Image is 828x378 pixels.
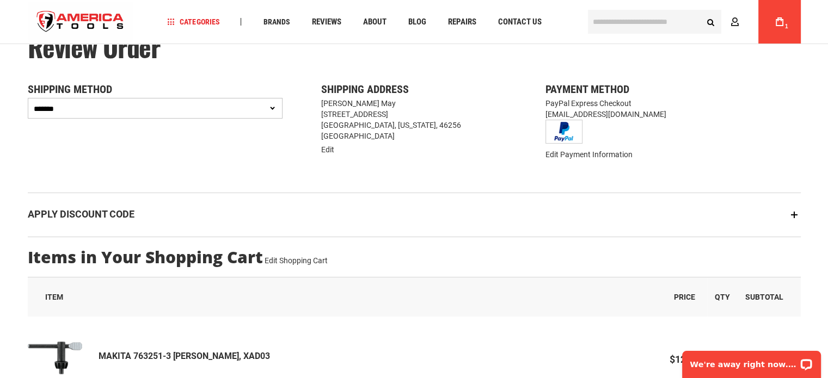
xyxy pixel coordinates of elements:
[321,98,507,141] address: [PERSON_NAME] May [STREET_ADDRESS] [GEOGRAPHIC_DATA], [US_STATE], 46256 [GEOGRAPHIC_DATA]
[443,15,481,29] a: Repairs
[662,277,707,317] th: Price
[493,15,546,29] a: Contact Us
[28,2,133,42] a: store logo
[28,27,160,66] span: Review Order
[99,350,270,363] strong: MAKITA 763251-3 [PERSON_NAME], XAD03
[707,277,738,317] th: Qty
[28,208,134,220] strong: Apply Discount Code
[167,18,219,26] span: Categories
[28,248,263,266] strong: Items in Your Shopping Cart
[545,150,633,159] a: Edit Payment Information
[403,15,431,29] a: Blog
[258,15,295,29] a: Brands
[311,18,341,26] span: Reviews
[498,18,541,26] span: Contact Us
[670,354,700,365] span: $12.40
[265,256,328,265] a: Edit Shopping Cart
[263,18,290,26] span: Brands
[363,18,386,26] span: About
[408,18,426,26] span: Blog
[321,145,334,154] a: Edit
[545,120,582,144] img: Buy now with PayPal
[545,83,629,96] span: Payment Method
[28,2,133,42] img: America Tools
[675,344,828,378] iframe: LiveChat chat widget
[28,98,801,146] div: PayPal Express Checkout [EMAIL_ADDRESS][DOMAIN_NAME]
[321,83,409,96] span: Shipping Address
[738,277,801,317] th: Subtotal
[28,277,662,317] th: Item
[358,15,391,29] a: About
[785,23,788,29] span: 1
[28,83,112,96] span: Shipping Method
[447,18,476,26] span: Repairs
[701,11,721,32] button: Search
[306,15,346,29] a: Reviews
[162,15,224,29] a: Categories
